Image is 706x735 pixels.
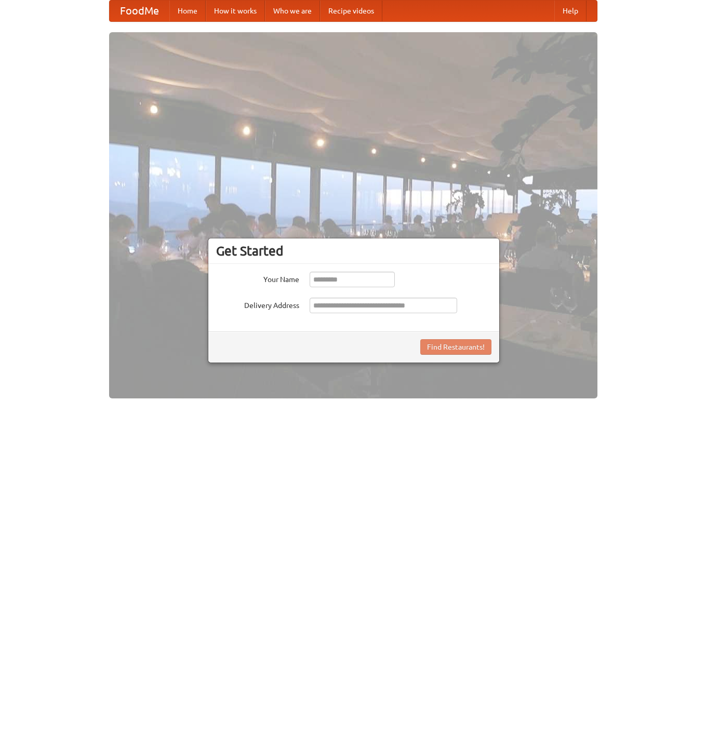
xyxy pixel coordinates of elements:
[110,1,169,21] a: FoodMe
[169,1,206,21] a: Home
[420,339,491,355] button: Find Restaurants!
[265,1,320,21] a: Who we are
[216,298,299,311] label: Delivery Address
[206,1,265,21] a: How it works
[216,243,491,259] h3: Get Started
[554,1,587,21] a: Help
[216,272,299,285] label: Your Name
[320,1,382,21] a: Recipe videos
